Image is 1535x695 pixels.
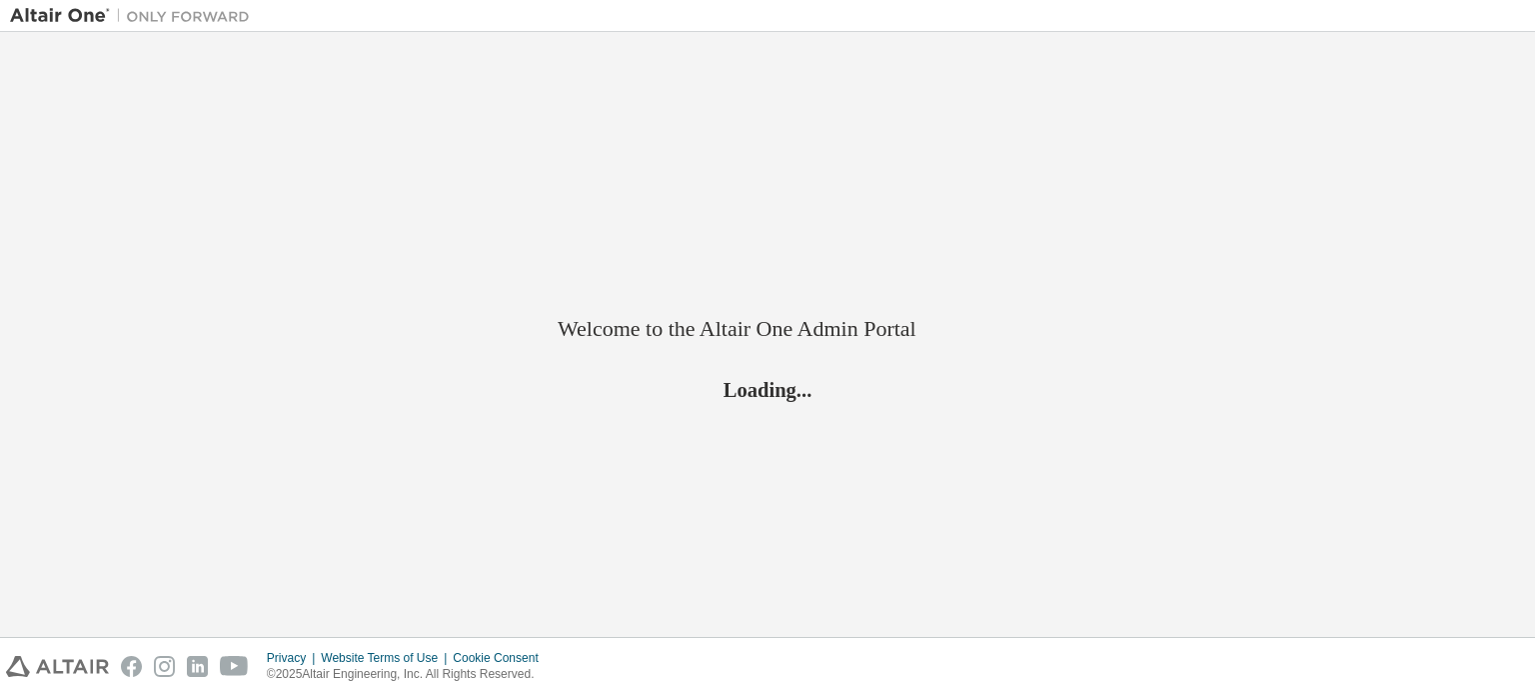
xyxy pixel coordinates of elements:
img: altair_logo.svg [6,656,109,677]
img: Altair One [10,6,260,26]
img: facebook.svg [121,656,142,677]
img: youtube.svg [220,656,249,677]
p: © 2025 Altair Engineering, Inc. All Rights Reserved. [267,666,551,683]
img: linkedin.svg [187,656,208,677]
div: Website Terms of Use [321,650,453,666]
div: Privacy [267,650,321,666]
div: Cookie Consent [453,650,550,666]
h2: Loading... [558,376,977,402]
img: instagram.svg [154,656,175,677]
h2: Welcome to the Altair One Admin Portal [558,315,977,343]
